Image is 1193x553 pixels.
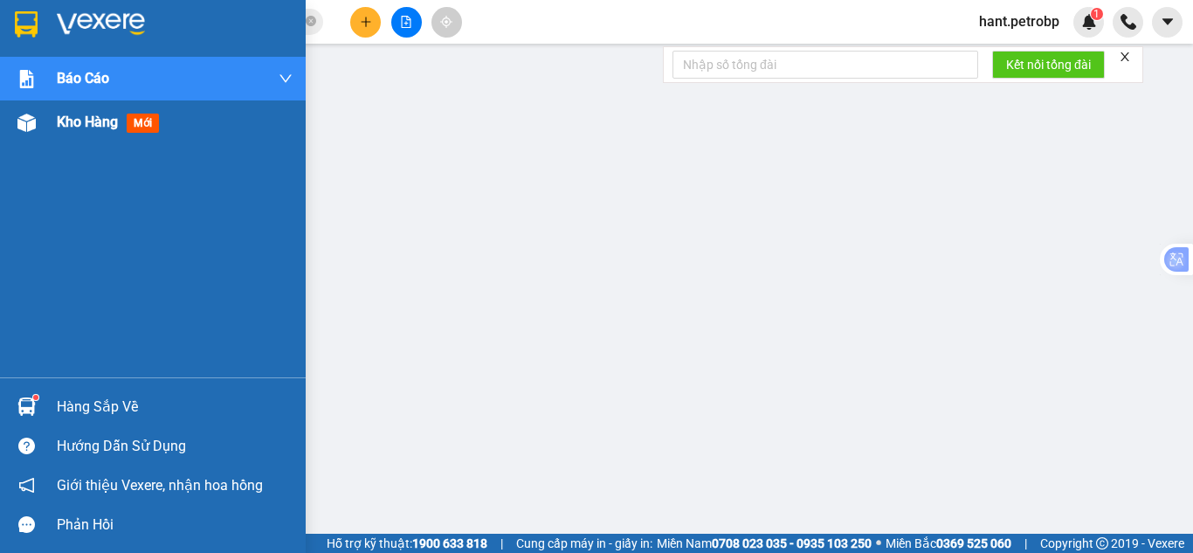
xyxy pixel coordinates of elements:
[17,397,36,416] img: warehouse-icon
[306,14,316,31] span: close-circle
[15,11,38,38] img: logo-vxr
[17,114,36,132] img: warehouse-icon
[1006,55,1091,74] span: Kết nối tổng đài
[936,536,1011,550] strong: 0369 525 060
[17,70,36,88] img: solution-icon
[350,7,381,38] button: plus
[57,433,293,460] div: Hướng dẫn sử dụng
[992,51,1105,79] button: Kết nối tổng đài
[33,395,38,400] sup: 1
[18,516,35,533] span: message
[657,534,872,553] span: Miền Nam
[1093,8,1100,20] span: 1
[327,534,487,553] span: Hỗ trợ kỹ thuật:
[500,534,503,553] span: |
[672,51,978,79] input: Nhập số tổng đài
[516,534,652,553] span: Cung cấp máy in - giấy in:
[412,536,487,550] strong: 1900 633 818
[876,540,881,547] span: ⚪️
[18,438,35,454] span: question-circle
[400,16,412,28] span: file-add
[1160,14,1176,30] span: caret-down
[391,7,422,38] button: file-add
[1096,537,1108,550] span: copyright
[965,10,1073,32] span: hant.petrobp
[1091,8,1103,20] sup: 1
[127,114,159,133] span: mới
[306,16,316,26] span: close-circle
[1024,534,1027,553] span: |
[360,16,372,28] span: plus
[57,512,293,538] div: Phản hồi
[57,67,109,89] span: Báo cáo
[431,7,462,38] button: aim
[18,477,35,494] span: notification
[57,114,118,130] span: Kho hàng
[57,394,293,420] div: Hàng sắp về
[886,534,1011,553] span: Miền Bắc
[440,16,452,28] span: aim
[1152,7,1183,38] button: caret-down
[1081,14,1097,30] img: icon-new-feature
[1119,51,1131,63] span: close
[1121,14,1136,30] img: phone-icon
[712,536,872,550] strong: 0708 023 035 - 0935 103 250
[57,474,263,496] span: Giới thiệu Vexere, nhận hoa hồng
[279,72,293,86] span: down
